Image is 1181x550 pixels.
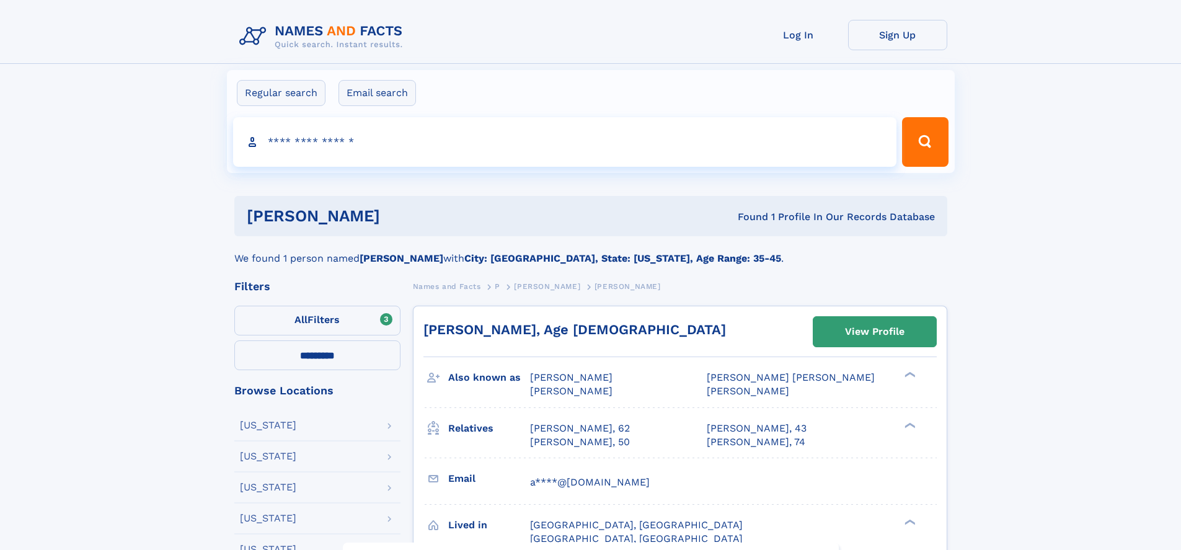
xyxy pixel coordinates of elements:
[247,208,559,224] h1: [PERSON_NAME]
[448,468,530,489] h3: Email
[707,385,789,397] span: [PERSON_NAME]
[559,210,935,224] div: Found 1 Profile In Our Records Database
[448,515,530,536] h3: Lived in
[234,236,947,266] div: We found 1 person named with .
[530,435,630,449] a: [PERSON_NAME], 50
[448,418,530,439] h3: Relatives
[845,317,905,346] div: View Profile
[530,533,743,544] span: [GEOGRAPHIC_DATA], [GEOGRAPHIC_DATA]
[234,20,413,53] img: Logo Names and Facts
[338,80,416,106] label: Email search
[423,322,726,337] a: [PERSON_NAME], Age [DEMOGRAPHIC_DATA]
[530,422,630,435] a: [PERSON_NAME], 62
[495,282,500,291] span: P
[360,252,443,264] b: [PERSON_NAME]
[901,371,916,379] div: ❯
[813,317,936,347] a: View Profile
[413,278,481,294] a: Names and Facts
[233,117,897,167] input: search input
[448,367,530,388] h3: Also known as
[495,278,500,294] a: P
[901,518,916,526] div: ❯
[707,371,875,383] span: [PERSON_NAME] [PERSON_NAME]
[234,306,400,335] label: Filters
[707,422,807,435] a: [PERSON_NAME], 43
[237,80,325,106] label: Regular search
[902,117,948,167] button: Search Button
[901,421,916,429] div: ❯
[234,281,400,292] div: Filters
[514,278,580,294] a: [PERSON_NAME]
[294,314,307,326] span: All
[240,513,296,523] div: [US_STATE]
[707,435,805,449] a: [PERSON_NAME], 74
[530,371,613,383] span: [PERSON_NAME]
[530,385,613,397] span: [PERSON_NAME]
[530,519,743,531] span: [GEOGRAPHIC_DATA], [GEOGRAPHIC_DATA]
[514,282,580,291] span: [PERSON_NAME]
[848,20,947,50] a: Sign Up
[464,252,781,264] b: City: [GEOGRAPHIC_DATA], State: [US_STATE], Age Range: 35-45
[234,385,400,396] div: Browse Locations
[595,282,661,291] span: [PERSON_NAME]
[240,482,296,492] div: [US_STATE]
[240,451,296,461] div: [US_STATE]
[749,20,848,50] a: Log In
[240,420,296,430] div: [US_STATE]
